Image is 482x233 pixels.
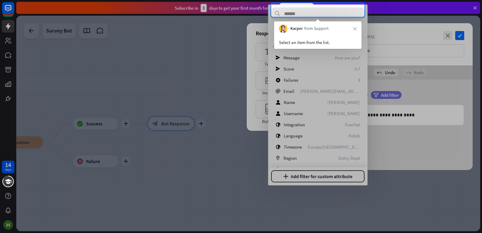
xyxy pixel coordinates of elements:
div: Subscribe now [279,3,314,13]
div: Select an item from the list. [279,39,357,46]
button: Open LiveChat chat widget [5,2,23,20]
i: close [353,27,357,30]
span: Kacper [290,26,303,32]
span: from Support [304,26,329,32]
